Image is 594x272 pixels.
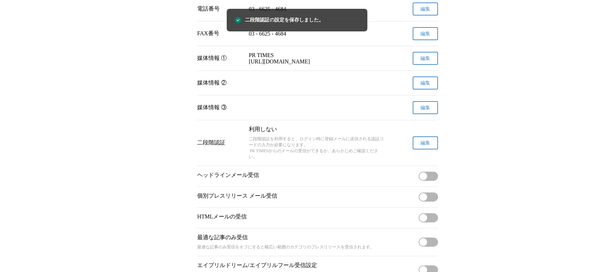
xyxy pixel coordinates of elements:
[413,27,438,40] button: 編集
[249,126,387,133] p: 利用しない
[197,55,243,62] div: 媒体情報 ①
[413,52,438,65] button: 編集
[197,139,243,147] div: 二段階認証
[249,31,387,37] p: 03 - 6625 - 4684
[413,76,438,89] button: 編集
[197,192,416,200] p: 個別プレスリリース メール受信
[249,136,387,160] p: 二段階認証を利用すると、ログイン時に登録メールに送信される認証コードの入力が必要になります。 PR TIMESからのメールの受信ができるか、あらかじめご確認ください。
[413,101,438,114] button: 編集
[249,52,387,65] p: PR TIMES [URL][DOMAIN_NAME]
[197,30,243,37] div: FAX番号
[420,31,430,37] span: 編集
[197,172,416,179] p: ヘッドラインメール受信
[249,6,387,12] p: 03 - 6625 - 4684
[197,244,416,250] p: 最適な記事のみ受信をオフにすると幅広い範囲のカテゴリのプレスリリースを受信されます。
[197,5,243,13] div: 電話番号
[413,2,438,16] button: 編集
[197,234,416,241] p: 最適な記事のみ受信
[413,136,438,149] button: 編集
[420,55,430,62] span: 編集
[245,16,324,24] span: 二段階認証の設定を保存しました。
[420,105,430,111] span: 編集
[197,104,243,111] div: 媒体情報 ③
[420,140,430,146] span: 編集
[197,262,416,269] p: エイプリルドリーム/エイプリルフール受信設定
[420,6,430,12] span: 編集
[197,213,416,221] p: HTMLメールの受信
[420,80,430,86] span: 編集
[197,79,243,87] div: 媒体情報 ②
